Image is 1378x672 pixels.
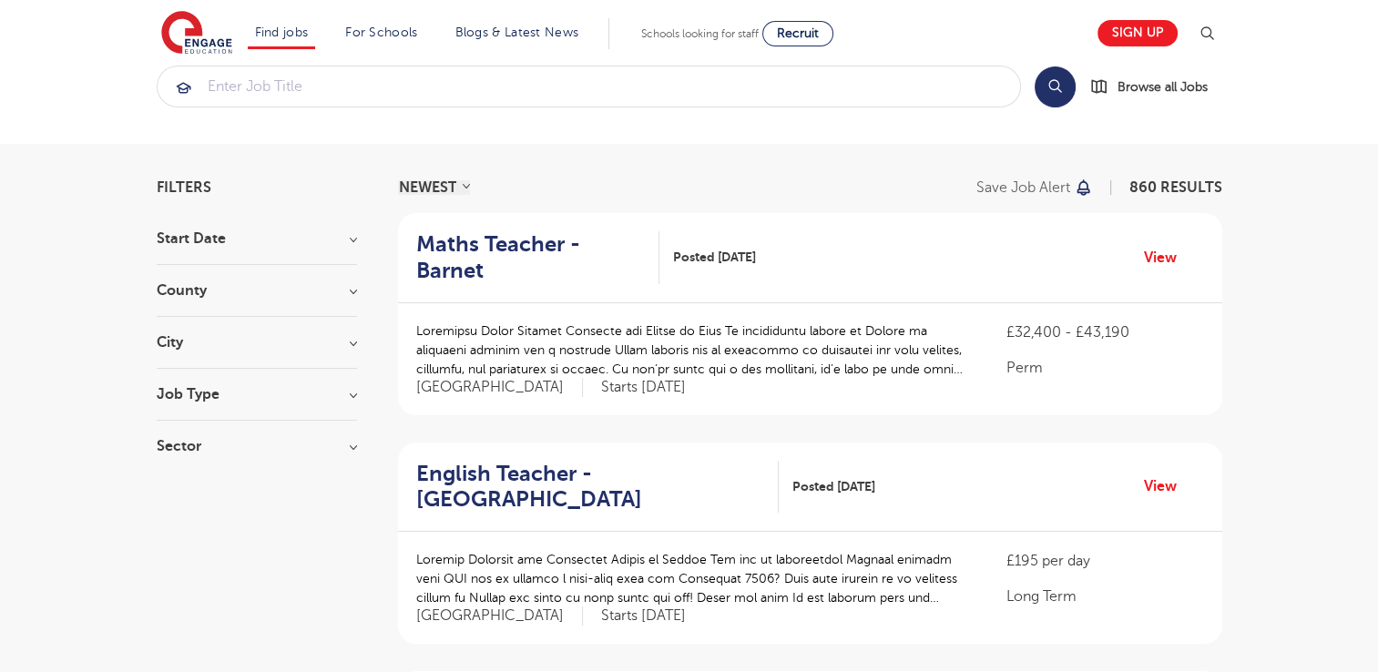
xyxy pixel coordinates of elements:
[1035,66,1076,107] button: Search
[416,461,764,514] h2: English Teacher - [GEOGRAPHIC_DATA]
[157,439,357,453] h3: Sector
[416,231,645,284] h2: Maths Teacher - Barnet
[976,180,1070,195] p: Save job alert
[777,26,819,40] span: Recruit
[1144,246,1190,270] a: View
[416,461,779,514] a: English Teacher - [GEOGRAPHIC_DATA]
[641,27,759,40] span: Schools looking for staff
[673,248,756,267] span: Posted [DATE]
[1097,20,1178,46] a: Sign up
[1006,321,1203,343] p: £32,400 - £43,190
[157,231,357,246] h3: Start Date
[1129,179,1222,196] span: 860 RESULTS
[157,180,211,195] span: Filters
[157,283,357,298] h3: County
[1006,550,1203,572] p: £195 per day
[161,11,232,56] img: Engage Education
[416,321,971,379] p: Loremipsu Dolor Sitamet Consecte adi Elitse do Eius Te incididuntu labore et Dolore ma aliquaeni ...
[416,378,583,397] span: [GEOGRAPHIC_DATA]
[762,21,833,46] a: Recruit
[455,25,579,39] a: Blogs & Latest News
[345,25,417,39] a: For Schools
[157,387,357,402] h3: Job Type
[976,180,1094,195] button: Save job alert
[1144,474,1190,498] a: View
[255,25,309,39] a: Find jobs
[157,66,1021,107] div: Submit
[1006,357,1203,379] p: Perm
[416,606,583,626] span: [GEOGRAPHIC_DATA]
[416,550,971,607] p: Loremip Dolorsit ame Consectet Adipis el Seddoe Tem inc ut laboreetdol Magnaal enimadm veni QUI n...
[601,606,686,626] p: Starts [DATE]
[792,477,875,496] span: Posted [DATE]
[158,66,1020,107] input: Submit
[157,335,357,350] h3: City
[416,231,659,284] a: Maths Teacher - Barnet
[1118,76,1208,97] span: Browse all Jobs
[601,378,686,397] p: Starts [DATE]
[1090,76,1222,97] a: Browse all Jobs
[1006,585,1203,607] p: Long Term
